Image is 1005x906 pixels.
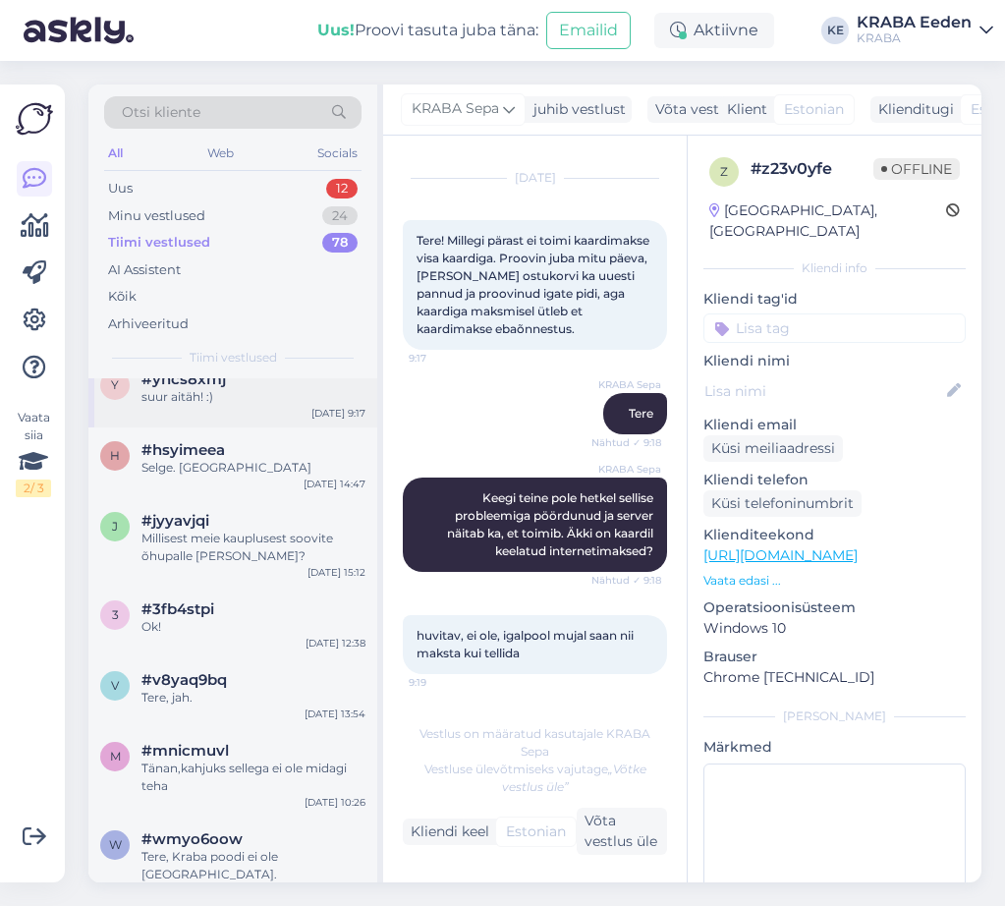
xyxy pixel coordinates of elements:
span: y [111,377,119,392]
div: Tänan,kahjuks sellega ei ole midagi teha [141,760,365,795]
div: [PERSON_NAME] [703,708,966,725]
div: KE [821,17,849,44]
div: Tiimi vestlused [108,233,210,253]
div: [DATE] 14:47 [304,477,365,491]
span: v [111,678,119,693]
div: Küsi telefoninumbrit [703,490,862,517]
div: 78 [322,233,358,253]
p: Kliendi email [703,415,966,435]
span: m [110,749,121,764]
span: Tiimi vestlused [190,349,277,367]
span: Tere [629,406,653,421]
a: [URL][DOMAIN_NAME] [703,546,858,564]
div: KRABA Eeden [857,15,972,30]
div: Võta vestlus üle [577,808,667,855]
span: Nähtud ✓ 9:18 [587,435,661,450]
div: Socials [313,141,362,166]
input: Lisa tag [703,313,966,343]
p: Chrome [TECHNICAL_ID] [703,667,966,688]
span: Nähtud ✓ 9:18 [587,573,661,588]
div: Uus [108,179,133,198]
div: Proovi tasuta juba täna: [317,19,538,42]
div: AI Assistent [108,260,181,280]
div: [DATE] 10:26 [305,795,365,810]
span: #v8yaq9bq [141,671,227,689]
span: Vestlus on määratud kasutajale KRABA Sepa [419,726,650,759]
div: Klient [719,99,767,120]
div: Klienditugi [870,99,954,120]
p: Klienditeekond [703,525,966,545]
span: Estonian [506,821,566,842]
div: Web [203,141,238,166]
span: z [720,164,728,179]
div: [DATE] 12:38 [306,636,365,651]
div: 12 [326,179,358,198]
input: Lisa nimi [704,380,943,402]
div: [DATE] 13:54 [305,707,365,721]
span: j [112,519,118,534]
div: Minu vestlused [108,206,205,226]
div: [GEOGRAPHIC_DATA], [GEOGRAPHIC_DATA] [709,200,946,242]
button: Emailid [546,12,631,49]
div: # z23v0yfe [751,157,873,181]
p: Kliendi tag'id [703,289,966,310]
div: 2 / 3 [16,480,51,497]
span: Estonian [784,99,844,120]
div: Tere, Kraba poodi ei ole [GEOGRAPHIC_DATA]. [141,848,365,883]
p: Vaata edasi ... [703,572,966,590]
p: Kliendi nimi [703,351,966,371]
div: [DATE] 9:17 [311,406,365,421]
div: suur aitäh! :) [141,388,365,406]
div: 24 [322,206,358,226]
div: Kliendi info [703,259,966,277]
span: Offline [873,158,960,180]
div: juhib vestlust [526,99,626,120]
div: [DATE] [403,169,667,187]
div: Millisest meie kauplusest soovite õhupalle [PERSON_NAME]? [141,530,365,565]
div: [DATE] 15:12 [307,565,365,580]
span: huvitav, ei ole, igalpool mujal saan nii maksta kui tellida [417,628,637,660]
span: #yhcs8xmj [141,370,226,388]
span: #wmyo6oow [141,830,243,848]
span: Vestluse ülevõtmiseks vajutage [424,762,646,794]
span: Keegi teine pole hetkel sellise probleemiga pöördunud ja server näitab ka, et toimib. Äkki on kaa... [447,490,656,558]
div: Aktiivne [654,13,774,48]
span: Otsi kliente [122,102,200,123]
p: Operatsioonisüsteem [703,597,966,618]
span: #jyyavjqi [141,512,209,530]
div: KRABA [857,30,972,46]
img: Askly Logo [16,100,53,138]
p: Märkmed [703,737,966,758]
div: Tere, jah. [141,689,365,707]
span: #3fb4stpi [141,600,214,618]
p: Kliendi telefon [703,470,966,490]
span: h [110,448,120,463]
div: Selge. [GEOGRAPHIC_DATA] [141,459,365,477]
span: KRABA Sepa [587,462,661,477]
span: KRABA Sepa [587,377,661,392]
span: KRABA Sepa [412,98,499,120]
div: Kõik [108,287,137,307]
div: Võta vestlus üle [647,96,771,123]
a: KRABA EedenKRABA [857,15,993,46]
span: #hsyimeea [141,441,225,459]
span: 9:17 [409,351,482,366]
b: Uus! [317,21,355,39]
div: Küsi meiliaadressi [703,435,843,462]
div: All [104,141,127,166]
p: Brauser [703,647,966,667]
span: 3 [112,607,119,622]
div: Ok! [141,618,365,636]
div: Arhiveeritud [108,314,189,334]
div: Vaata siia [16,409,51,497]
span: w [109,837,122,852]
span: #mnicmuvl [141,742,229,760]
span: Tere! Millegi pärast ei toimi kaardimakse visa kaardiga. Proovin juba mitu päeva, [PERSON_NAME] o... [417,233,652,336]
div: Kliendi keel [403,821,489,842]
p: Windows 10 [703,618,966,639]
span: 9:19 [409,675,482,690]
